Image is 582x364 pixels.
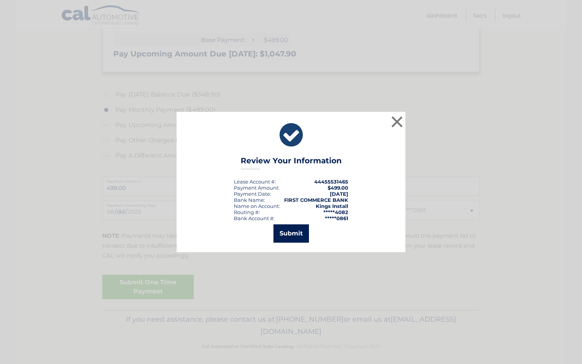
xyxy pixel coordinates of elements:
[314,179,348,185] strong: 44455531465
[389,114,405,129] button: ×
[234,191,271,197] div: :
[234,209,260,215] div: Routing #:
[234,179,276,185] div: Lease Account #:
[330,191,348,197] span: [DATE]
[328,185,348,191] span: $499.00
[273,224,309,243] button: Submit
[234,185,280,191] div: Payment Amount:
[284,197,348,203] strong: FIRST COMMERCE BANK
[241,156,342,169] h3: Review Your Information
[234,215,275,221] div: Bank Account #:
[234,191,270,197] span: Payment Date
[234,203,280,209] div: Name on Account:
[234,197,265,203] div: Bank Name:
[316,203,348,209] strong: Kings Install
